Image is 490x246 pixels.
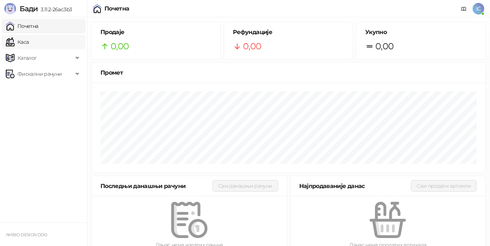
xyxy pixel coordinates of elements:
span: 3.11.2-26ac3b3 [38,6,72,13]
div: Почетна [104,6,129,12]
span: Фискални рачуни [17,67,62,81]
div: Последњи данашњи рачуни [100,182,213,191]
div: Промет [100,68,477,77]
h5: Рефундације [233,28,344,37]
button: Сви данашњи рачуни [213,180,278,192]
a: Почетна [6,19,38,33]
small: AMBIO DESIGN DOO [6,232,48,237]
span: IĆ [473,3,484,14]
img: Logo [4,3,16,14]
h5: Продаје [100,28,212,37]
a: Документација [458,3,470,14]
span: 0,00 [111,39,129,53]
div: Најпродаваније данас [299,182,411,191]
span: Каталог [17,51,37,65]
span: 0,00 [375,39,394,53]
a: Каса [6,35,29,49]
button: Сви продати артикли [411,180,477,192]
h5: Укупно [365,28,477,37]
span: 0,00 [243,39,261,53]
span: Бади [20,4,38,13]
